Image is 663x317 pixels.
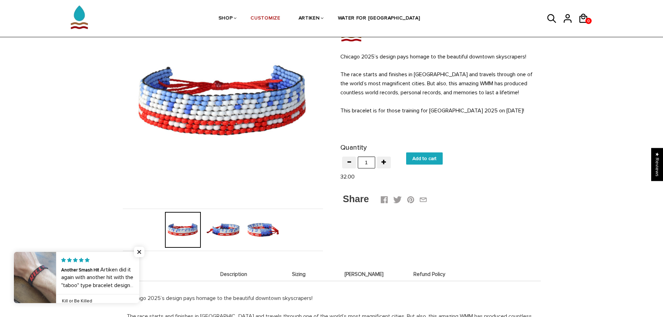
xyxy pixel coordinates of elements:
[398,271,460,277] span: Refund Policy
[651,148,663,181] div: Click to open Judge.me floating reviews tab
[203,271,265,277] span: Description
[338,0,420,37] a: WATER FOR [GEOGRAPHIC_DATA]
[585,18,592,24] a: 0
[245,212,281,248] img: Chicago 2025
[340,33,362,43] img: Chicago 2025
[340,142,367,153] label: Quantity
[251,0,280,37] a: CUSTOMIZE
[343,194,369,204] span: Share
[340,52,540,61] p: Chicago 2025’s design pays homage to the beautiful downtown skyscrapers!
[333,271,395,277] span: [PERSON_NAME]
[340,173,355,180] span: 32.00
[205,212,241,248] img: Chicago 2025
[268,271,330,277] span: Sizing
[123,1,323,201] img: Chicago 2025
[127,294,537,303] p: Chicago 2025’s design pays homage to the beautiful downtown skyscrapers!
[406,152,443,165] input: Add to cart
[219,0,233,37] a: SHOP
[134,247,144,257] span: Close popup widget
[299,0,320,37] a: ARTIKEN
[340,107,524,114] span: This bracelet is for those training for [GEOGRAPHIC_DATA] 2025 on [DATE]!
[340,71,532,96] span: The race starts and finishes in [GEOGRAPHIC_DATA] and travels through one of the world’s most mag...
[585,17,592,25] span: 0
